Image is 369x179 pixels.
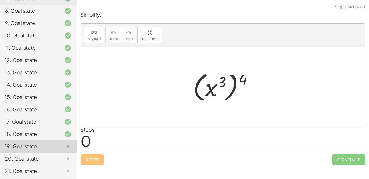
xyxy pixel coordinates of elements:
button: fullscreen [137,27,162,43]
div: 16. Goal state [5,106,54,113]
i: undo [110,29,116,36]
i: Task finished and correct. [64,93,72,101]
p: Simplify. [81,11,365,18]
div: 19. Goal state [5,143,54,150]
i: redo [126,29,132,36]
i: Task finished and correct. [64,44,72,51]
i: Task finished and correct. [64,19,72,27]
div: 9. Goal state [5,19,54,27]
i: Task finished and correct. [64,106,72,113]
span: redo [125,37,133,41]
span: undo [109,37,118,41]
button: keyboardkeypad [84,27,104,43]
span: Progress saved [334,4,365,10]
button: undoundo [105,27,121,43]
div: 15. Goal state [5,93,54,101]
div: 14. Goal state [5,81,54,88]
i: keyboard [91,29,97,36]
i: Task finished and correct. [64,130,72,138]
i: Task not started. [64,155,72,162]
i: Task finished and correct. [64,69,72,76]
div: 21. Goal state [5,167,54,175]
span: keypad [87,37,101,41]
i: Task finished and correct. [64,81,72,88]
label: Steps: [81,126,96,133]
div: 20. Goal state [5,155,54,162]
div: 11. Goal state [5,44,54,51]
i: Task finished and correct. [64,118,72,125]
div: 10. Goal state [5,32,54,39]
div: 8. Goal state [5,7,54,14]
div: 12. Goal state [5,56,54,64]
div: 17. Goal state [5,118,54,125]
i: Task finished and correct. [64,7,72,14]
i: Task finished and correct. [64,32,72,39]
i: Task not started. [64,167,72,175]
span: fullscreen [141,37,159,41]
div: 13. Goal state [5,69,54,76]
i: Task finished and correct. [64,56,72,64]
div: 18. Goal state [5,130,54,138]
button: redoredo [121,27,136,43]
i: Task not started. [64,143,72,150]
span: 0 [81,132,91,150]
